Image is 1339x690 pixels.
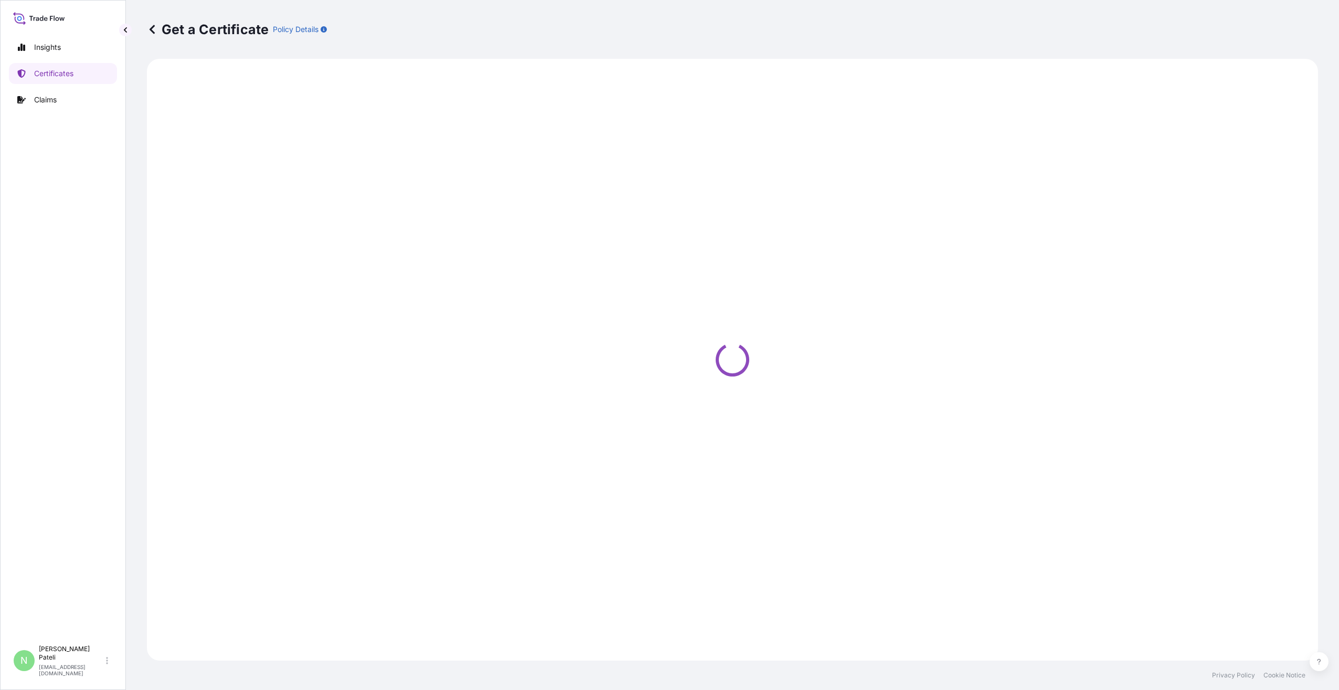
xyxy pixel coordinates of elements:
[20,655,28,666] span: N
[34,42,61,53] p: Insights
[34,68,73,79] p: Certificates
[9,63,117,84] a: Certificates
[9,89,117,110] a: Claims
[147,21,269,38] p: Get a Certificate
[273,24,318,35] p: Policy Details
[39,645,104,662] p: [PERSON_NAME] Pateli
[39,664,104,676] p: [EMAIL_ADDRESS][DOMAIN_NAME]
[1263,671,1305,679] a: Cookie Notice
[34,95,57,105] p: Claims
[153,65,1312,654] div: Loading
[9,37,117,58] a: Insights
[1212,671,1255,679] a: Privacy Policy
